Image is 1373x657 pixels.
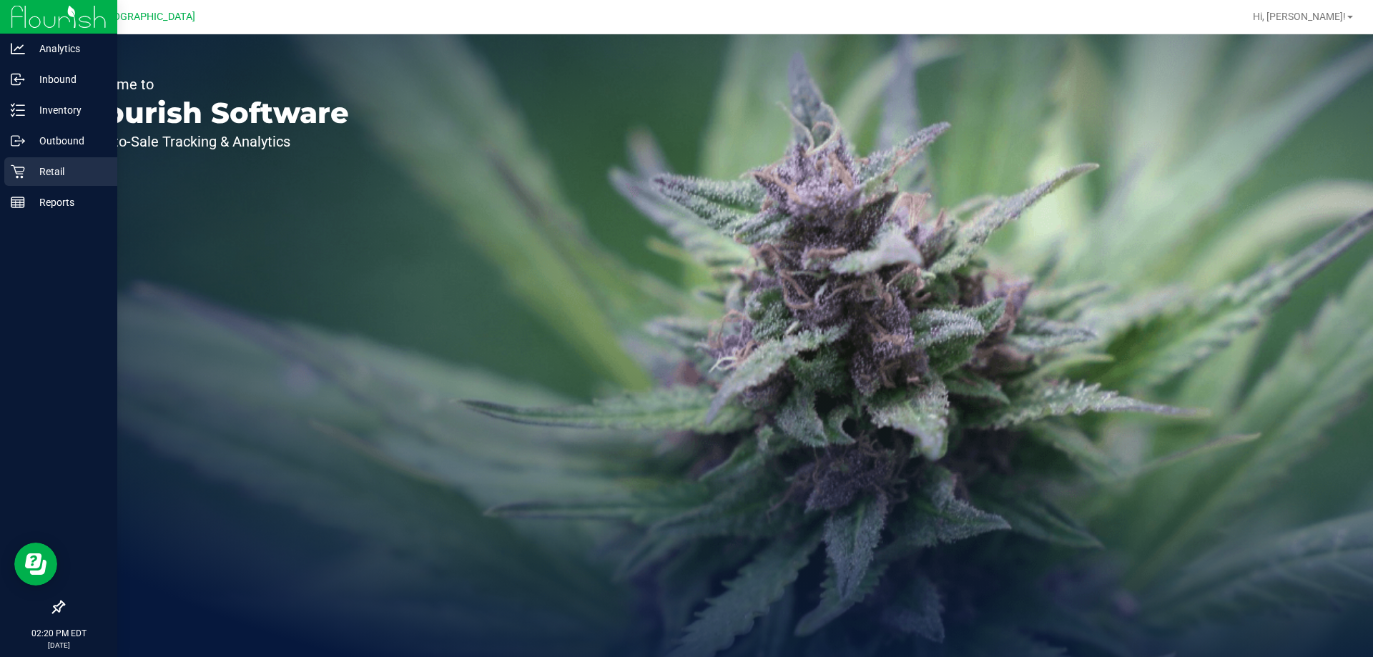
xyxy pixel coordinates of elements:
[11,72,25,87] inline-svg: Inbound
[6,640,111,651] p: [DATE]
[77,99,349,127] p: Flourish Software
[25,132,111,149] p: Outbound
[25,102,111,119] p: Inventory
[11,41,25,56] inline-svg: Analytics
[11,134,25,148] inline-svg: Outbound
[25,163,111,180] p: Retail
[11,195,25,209] inline-svg: Reports
[77,134,349,149] p: Seed-to-Sale Tracking & Analytics
[6,627,111,640] p: 02:20 PM EDT
[25,71,111,88] p: Inbound
[11,103,25,117] inline-svg: Inventory
[14,543,57,586] iframe: Resource center
[25,40,111,57] p: Analytics
[25,194,111,211] p: Reports
[11,164,25,179] inline-svg: Retail
[1253,11,1346,22] span: Hi, [PERSON_NAME]!
[97,11,195,23] span: [GEOGRAPHIC_DATA]
[77,77,349,92] p: Welcome to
